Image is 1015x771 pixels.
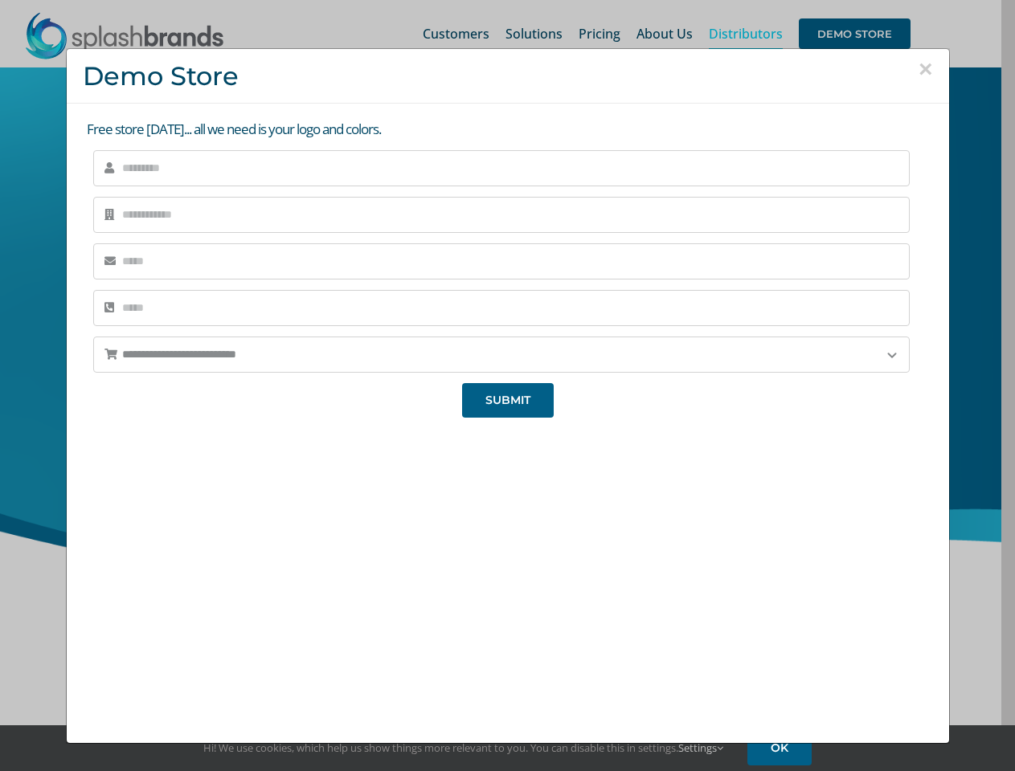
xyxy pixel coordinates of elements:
button: Close [919,57,933,81]
button: SUBMIT [462,383,554,418]
iframe: SplashBrands Demo Store Overview [243,430,771,727]
span: SUBMIT [485,394,530,407]
h3: Demo Store [83,61,933,91]
p: Free store [DATE]... all we need is your logo and colors. [87,120,932,140]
